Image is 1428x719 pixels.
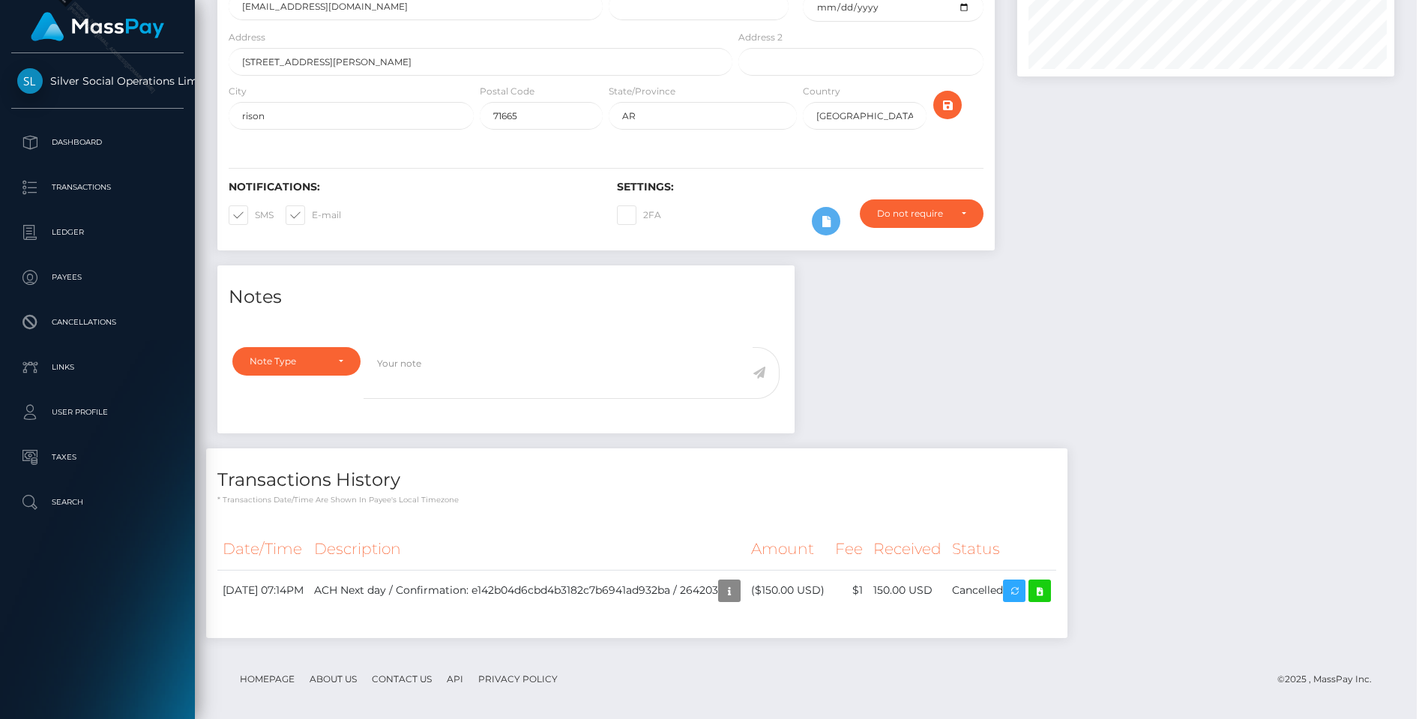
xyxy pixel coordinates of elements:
[17,131,178,154] p: Dashboard
[17,491,178,514] p: Search
[17,68,43,94] img: Silver Social Operations Limited
[17,311,178,334] p: Cancellations
[17,176,178,199] p: Transactions
[17,221,178,244] p: Ledger
[11,74,184,88] span: Silver Social Operations Limited
[17,401,178,424] p: User Profile
[17,266,178,289] p: Payees
[17,356,178,379] p: Links
[31,12,164,41] img: MassPay Logo
[17,446,178,469] p: Taxes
